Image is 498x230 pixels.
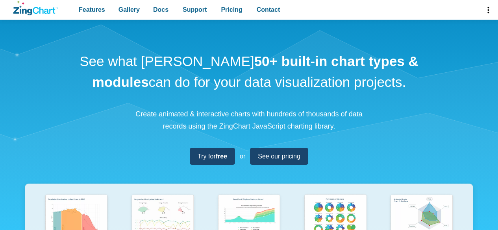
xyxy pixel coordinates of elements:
[221,4,242,15] span: Pricing
[92,53,418,90] strong: 50+ built-in chart types & modules
[240,151,245,162] span: or
[79,4,105,15] span: Features
[257,4,280,15] span: Contact
[183,4,207,15] span: Support
[190,148,235,165] a: Try forfree
[258,151,300,162] span: See our pricing
[153,4,168,15] span: Docs
[118,4,140,15] span: Gallery
[13,1,58,15] a: ZingChart Logo. Click to return to the homepage
[131,108,367,132] p: Create animated & interactive charts with hundreds of thousands of data records using the ZingCha...
[250,148,308,165] a: See our pricing
[198,151,227,162] span: Try for
[216,153,227,160] strong: free
[72,51,426,92] h1: See what [PERSON_NAME] can do for your data visualization projects.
